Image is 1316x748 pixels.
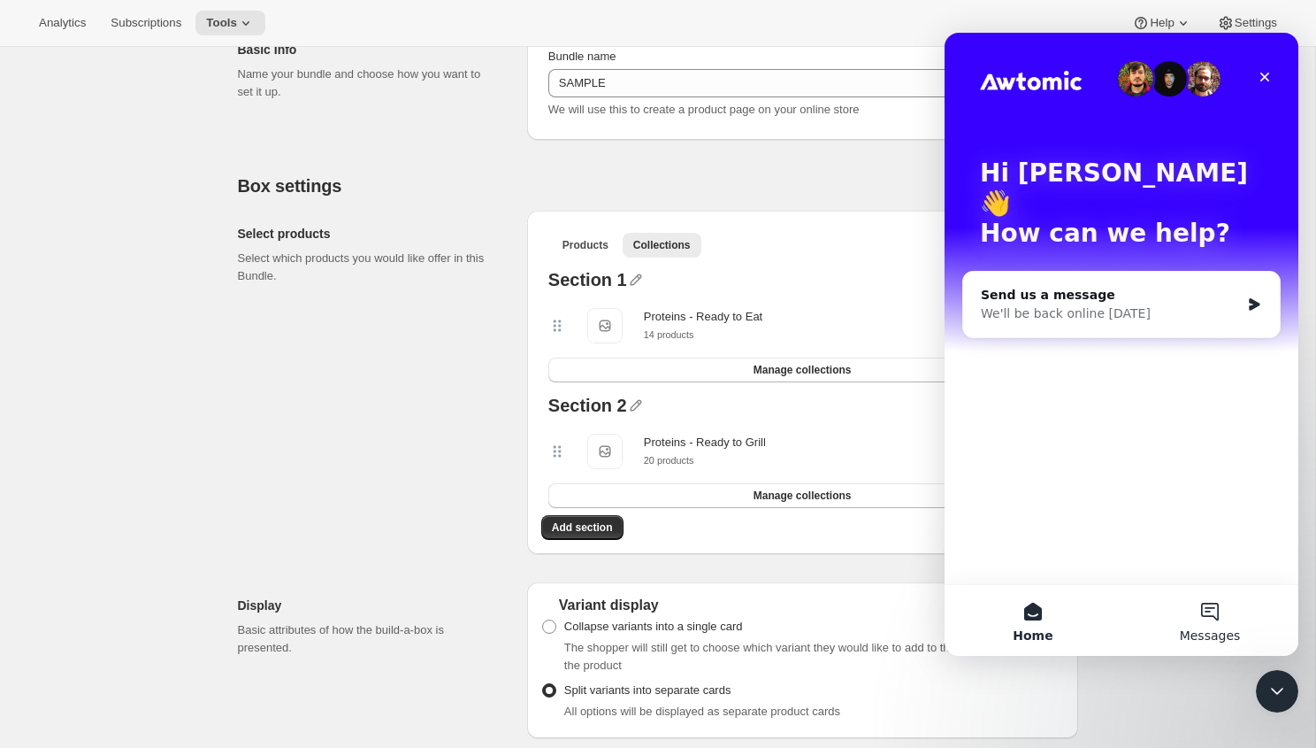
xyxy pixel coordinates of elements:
[39,16,86,30] span: Analytics
[1150,16,1174,30] span: Help
[633,238,691,252] span: Collections
[238,66,499,101] p: Name your bundle and choose how you want to set it up.
[1121,11,1202,35] button: Help
[754,363,852,377] span: Manage collections
[238,225,499,243] h2: Select products
[238,597,499,614] h2: Display
[945,33,1298,656] iframe: Intercom live chat
[754,489,852,503] span: Manage collections
[1206,11,1288,35] button: Settings
[541,597,1064,614] div: Variant display
[100,11,192,35] button: Subscriptions
[644,308,762,326] div: Proteins - Ready to Eat
[548,50,616,63] span: Bundle name
[548,103,860,116] span: We will use this to create a product page on your online store
[1235,16,1277,30] span: Settings
[548,358,1057,382] button: Manage collections
[564,641,1057,672] span: The shopper will still get to choose which variant they would like to add to the box when selecti...
[238,250,499,285] p: Select which products you would like offer in this Bundle.
[548,397,627,420] div: Section 2
[548,69,1057,97] input: ie. Smoothie box
[206,16,237,30] span: Tools
[644,455,694,466] small: 20 products
[238,621,499,657] p: Basic attributes of how the build-a-box is presented.
[564,705,840,718] span: All options will be displayed as separate product cards
[111,16,181,30] span: Subscriptions
[238,175,1078,197] h2: Box settings
[552,521,613,535] span: Add section
[28,11,96,35] button: Analytics
[644,434,766,451] div: Proteins - Ready to Grill
[564,620,743,633] span: Collapse variants into a single card
[238,41,499,58] h2: Basic Info
[644,329,694,340] small: 14 products
[541,515,624,540] button: Add section
[562,238,608,252] span: Products
[564,683,731,697] span: Split variants into separate cards
[1256,670,1298,713] iframe: Intercom live chat
[548,271,627,294] div: Section 1
[195,11,265,35] button: Tools
[548,483,1057,508] button: Manage collections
